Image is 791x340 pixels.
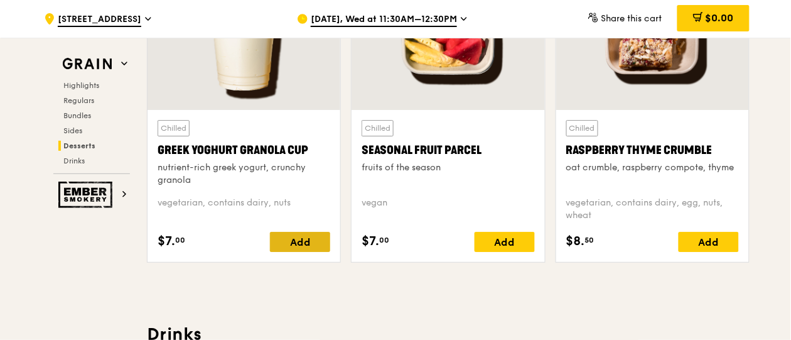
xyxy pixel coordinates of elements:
[175,235,185,245] span: 00
[58,13,141,27] span: [STREET_ADDRESS]
[311,13,457,27] span: [DATE], Wed at 11:30AM–12:30PM
[679,232,739,252] div: Add
[362,232,379,251] span: $7.
[362,120,394,136] div: Chilled
[475,232,535,252] div: Add
[362,197,534,222] div: vegan
[58,53,116,75] img: Grain web logo
[706,12,734,24] span: $0.00
[379,235,389,245] span: 00
[63,126,82,135] span: Sides
[158,162,330,187] div: nutrient-rich greek yogurt, crunchy granola
[63,81,99,90] span: Highlights
[63,96,94,105] span: Regulars
[362,141,534,159] div: Seasonal Fruit Parcel
[158,232,175,251] span: $7.
[158,120,190,136] div: Chilled
[601,13,662,24] span: Share this cart
[566,120,598,136] div: Chilled
[63,156,85,165] span: Drinks
[585,235,595,245] span: 50
[158,197,330,222] div: vegetarian, contains dairy, nuts
[566,232,585,251] span: $8.
[158,141,330,159] div: Greek Yoghurt Granola Cup
[566,162,739,174] div: oat crumble, raspberry compote, thyme
[58,182,116,208] img: Ember Smokery web logo
[566,141,739,159] div: Raspberry Thyme Crumble
[270,232,330,252] div: Add
[63,111,91,120] span: Bundles
[63,141,95,150] span: Desserts
[566,197,739,222] div: vegetarian, contains dairy, egg, nuts, wheat
[362,162,534,174] div: fruits of the season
